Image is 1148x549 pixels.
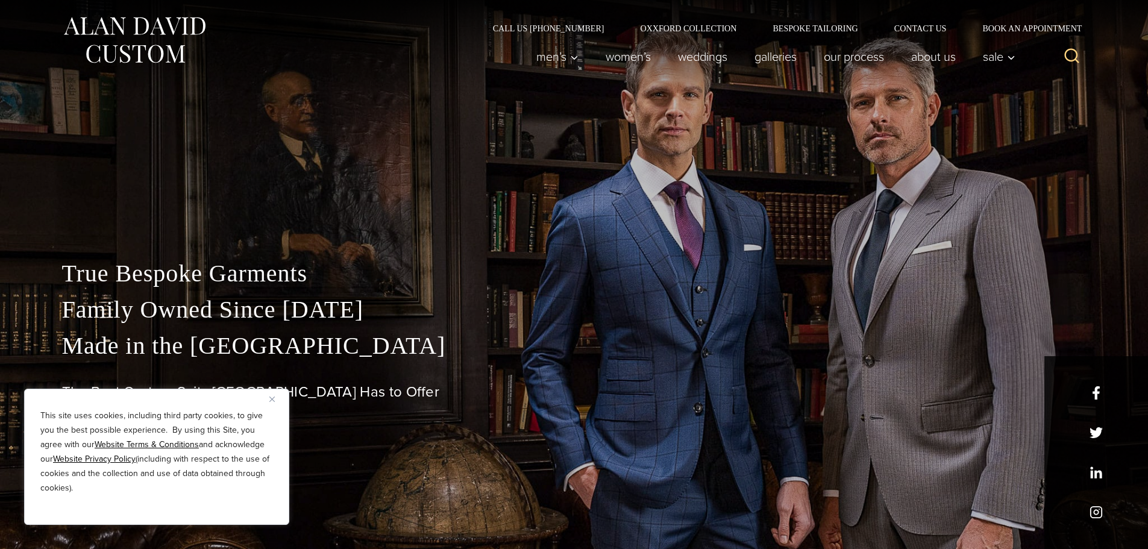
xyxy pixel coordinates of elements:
a: Call Us [PHONE_NUMBER] [475,24,623,33]
a: About Us [897,45,969,69]
a: Galleries [741,45,810,69]
img: Close [269,397,275,402]
a: Website Terms & Conditions [95,438,199,451]
a: weddings [664,45,741,69]
span: Sale [983,51,1015,63]
a: Women’s [592,45,664,69]
a: Bespoke Tailoring [754,24,876,33]
a: Website Privacy Policy [53,453,136,465]
button: Close [269,392,284,406]
img: Alan David Custom [62,13,207,67]
a: Contact Us [876,24,965,33]
nav: Primary Navigation [522,45,1021,69]
p: This site uses cookies, including third party cookies, to give you the best possible experience. ... [40,409,273,495]
a: Our Process [810,45,897,69]
a: Book an Appointment [964,24,1086,33]
nav: Secondary Navigation [475,24,1087,33]
span: Men’s [536,51,579,63]
button: View Search Form [1058,42,1087,71]
a: Oxxford Collection [622,24,754,33]
p: True Bespoke Garments Family Owned Since [DATE] Made in the [GEOGRAPHIC_DATA] [62,256,1087,364]
h1: The Best Custom Suits [GEOGRAPHIC_DATA] Has to Offer [62,383,1087,401]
